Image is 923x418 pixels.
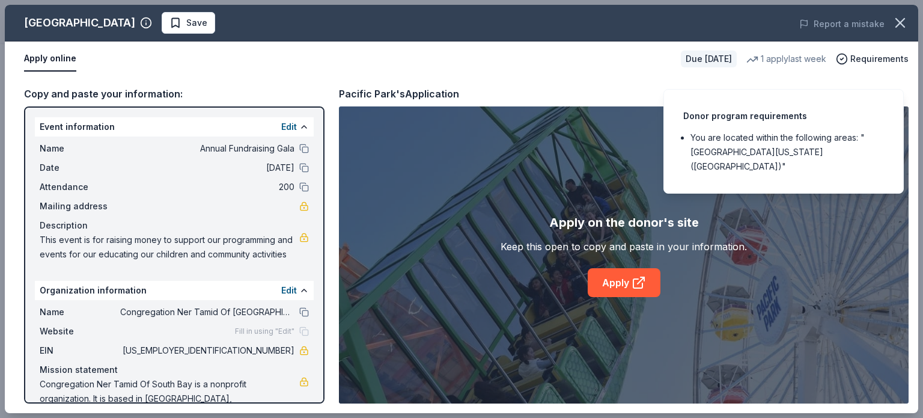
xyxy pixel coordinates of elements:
span: Fill in using "Edit" [235,327,294,336]
button: Requirements [836,52,909,66]
button: Save [162,12,215,34]
div: Due [DATE] [681,51,737,67]
span: Save [186,16,207,30]
span: This event is for raising money to support our programming and events for our educating our child... [40,233,299,262]
div: Keep this open to copy and paste in your information. [501,239,747,254]
a: Apply [588,268,660,297]
div: Mission statement [40,363,309,377]
div: Description [40,218,309,233]
span: Name [40,141,120,156]
span: EIN [40,343,120,358]
span: Attendance [40,180,120,194]
div: Apply on the donor's site [549,213,699,232]
button: Edit [281,120,297,134]
button: Apply online [24,46,76,72]
span: [DATE] [120,161,294,175]
span: Annual Fundraising Gala [120,141,294,156]
div: Event information [35,117,314,137]
button: Edit [281,283,297,298]
span: Requirements [850,52,909,66]
div: Donor program requirements [683,109,884,123]
div: Pacific Park's Application [339,86,459,102]
div: Organization information [35,281,314,300]
div: Copy and paste your information: [24,86,324,102]
span: Name [40,305,120,319]
span: Mailing address [40,199,120,214]
button: Report a mistake [799,17,885,31]
div: [GEOGRAPHIC_DATA] [24,13,135,32]
span: 200 [120,180,294,194]
li: You are located within the following areas: "[GEOGRAPHIC_DATA][US_STATE] ([GEOGRAPHIC_DATA])" [690,131,884,174]
span: Date [40,161,120,175]
span: [US_EMPLOYER_IDENTIFICATION_NUMBER] [120,343,294,358]
span: Website [40,324,120,339]
div: 1 apply last week [746,52,826,66]
span: Congregation Ner Tamid Of [GEOGRAPHIC_DATA] [120,305,294,319]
